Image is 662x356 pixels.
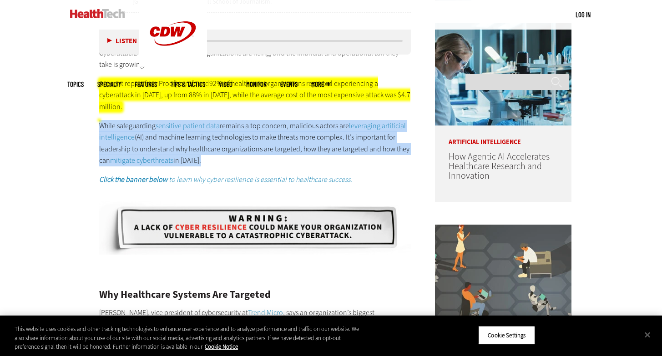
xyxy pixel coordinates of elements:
[171,81,205,88] a: Tips & Tactics
[110,155,173,165] a: mitigate cyberthreats
[156,121,220,130] a: sensitive patient data
[70,9,125,18] img: Home
[280,81,298,88] a: Events
[99,90,410,111] mark: , up from 88% in [DATE], while the average cost of the most expensive attack was $4.7 million.
[637,325,657,345] button: Close
[99,201,411,255] img: x-cyberresillience2-static-2024-na-desktop
[248,308,283,317] a: Trend Micro
[99,120,411,166] p: While safeguarding remains a top concern, malicious actors are (AI) and machine learning technolo...
[449,150,550,182] a: How Agentic AI Accelerates Healthcare Research and Innovation
[99,175,167,184] strong: Click the banner below
[99,290,411,300] h2: Why Healthcare Systems Are Targeted
[97,81,121,88] span: Specialty
[139,60,207,70] a: CDW
[135,81,157,88] a: Features
[99,175,352,184] a: Click the banner below to learn why cyber resilience is essential to healthcare success.
[576,10,591,20] div: User menu
[246,81,267,88] a: MonITor
[435,125,571,145] p: Artificial Intelligence
[576,10,591,19] a: Log in
[99,307,411,330] p: [PERSON_NAME], vice president of cybersecurity at , says an organization’s biggest vulnerability ...
[99,79,378,100] a: 92% of healthcare organizations reported experiencing a cyberattack in [DATE]
[435,225,571,327] img: Group of humans and robots accessing a network
[169,175,352,184] em: to learn why cyber resilience is essential to healthcare success.
[219,81,232,88] a: Video
[15,325,364,351] div: This website uses cookies and other tracking technologies to enhance user experience and to analy...
[478,326,535,345] button: Cookie Settings
[67,81,84,88] span: Topics
[311,81,330,88] span: More
[205,343,238,351] a: More information about your privacy
[435,23,571,125] img: scientist looks through microscope in lab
